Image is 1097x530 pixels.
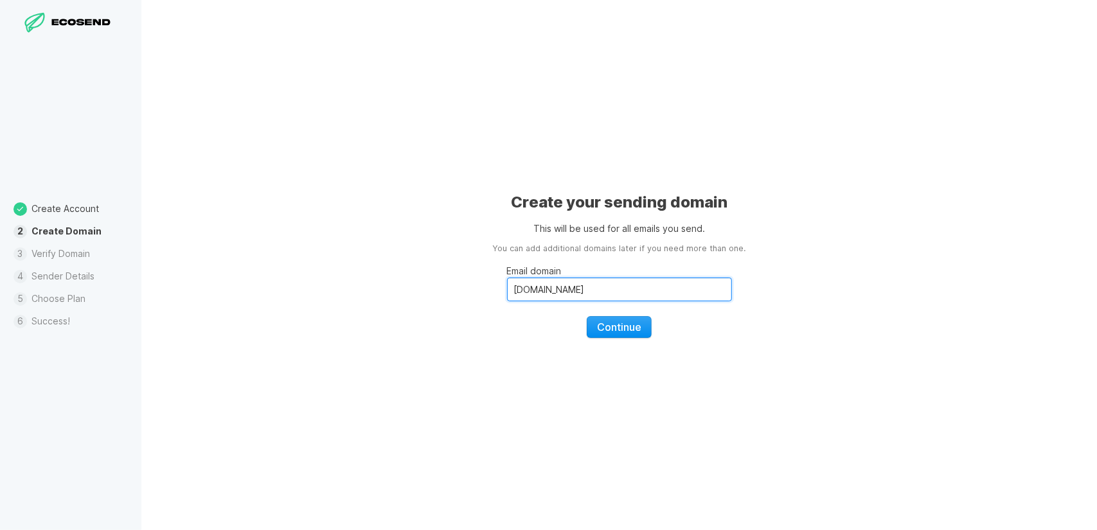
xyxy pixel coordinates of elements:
aside: You can add additional domains later if you need more than one. [493,243,746,255]
input: Email domain [507,278,732,301]
p: This will be used for all emails you send. [533,222,705,235]
h1: Create your sending domain [511,192,727,213]
span: Continue [597,321,641,333]
button: Continue [587,316,652,338]
p: Email domain [507,264,732,278]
